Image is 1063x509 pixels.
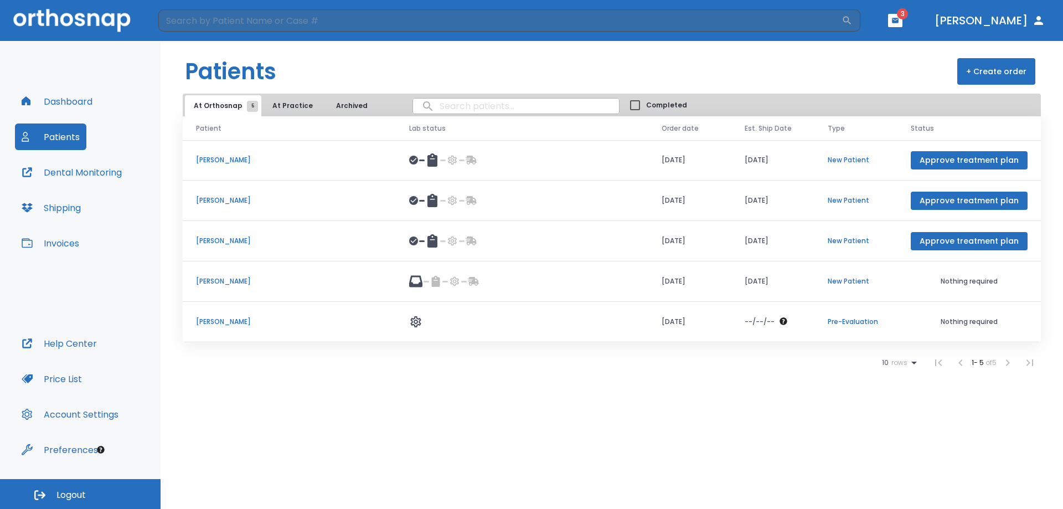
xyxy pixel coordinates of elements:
[911,124,934,133] span: Status
[745,317,801,327] div: The date will be available after approving treatment plan
[196,317,383,327] p: [PERSON_NAME]
[911,151,1028,169] button: Approve treatment plan
[185,95,381,116] div: tabs
[264,95,322,116] button: At Practice
[911,317,1028,327] p: Nothing required
[882,359,889,367] span: 10
[15,330,104,357] button: Help Center
[15,194,87,221] button: Shipping
[409,124,446,133] span: Lab status
[196,124,221,133] span: Patient
[897,8,908,19] span: 3
[15,366,89,392] button: Price List
[731,140,814,181] td: [DATE]
[911,232,1028,250] button: Approve treatment plan
[662,124,699,133] span: Order date
[13,9,131,32] img: Orthosnap
[648,261,731,302] td: [DATE]
[828,155,884,165] p: New Patient
[15,88,99,115] button: Dashboard
[196,196,383,205] p: [PERSON_NAME]
[15,124,86,150] button: Patients
[15,401,125,428] button: Account Settings
[648,181,731,221] td: [DATE]
[828,317,884,327] p: Pre-Evaluation
[15,230,86,256] button: Invoices
[247,101,258,112] span: 5
[96,445,106,455] div: Tooltip anchor
[56,489,86,501] span: Logout
[731,181,814,221] td: [DATE]
[828,124,845,133] span: Type
[15,159,128,186] button: Dental Monitoring
[648,302,731,342] td: [DATE]
[828,196,884,205] p: New Patient
[731,261,814,302] td: [DATE]
[972,358,985,367] span: 1 - 5
[648,221,731,261] td: [DATE]
[185,55,276,88] h1: Patients
[930,11,1050,30] button: [PERSON_NAME]
[158,9,842,32] input: Search by Patient Name or Case #
[324,95,379,116] button: Archived
[889,359,907,367] span: rows
[911,192,1028,210] button: Approve treatment plan
[646,100,687,110] span: Completed
[828,276,884,286] p: New Patient
[196,276,383,286] p: [PERSON_NAME]
[957,58,1035,85] button: + Create order
[196,155,383,165] p: [PERSON_NAME]
[828,236,884,246] p: New Patient
[731,221,814,261] td: [DATE]
[15,436,105,463] button: Preferences
[745,124,792,133] span: Est. Ship Date
[911,276,1028,286] p: Nothing required
[196,236,383,246] p: [PERSON_NAME]
[648,140,731,181] td: [DATE]
[745,317,775,327] p: --/--/--
[194,101,252,111] span: At Orthosnap
[413,95,619,117] input: search
[985,358,997,367] span: of 5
